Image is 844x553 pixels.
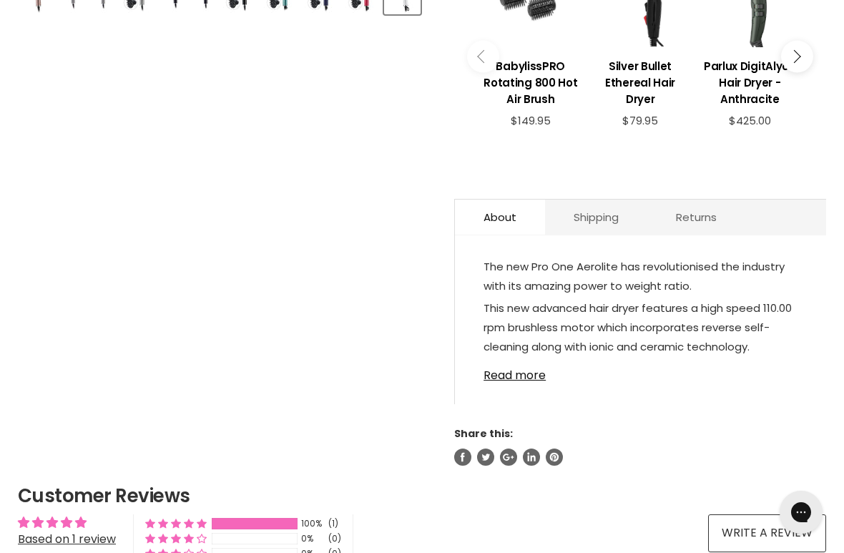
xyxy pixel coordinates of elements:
[708,514,826,552] a: Write a review
[622,113,658,128] span: $79.95
[483,58,578,107] h3: BabylissPRO Rotating 800 Hot Air Brush
[18,483,826,509] h2: Customer Reviews
[484,361,798,382] a: Read more
[484,257,798,298] p: The new Pro One Aerolite has revolutionised the industry with its amazing power to weight ratio.
[301,518,324,530] div: 100%
[702,58,798,107] h3: Parlux DigitAlyon Hair Dryer - Anthracite
[647,200,745,235] a: Returns
[483,47,578,114] a: View product:BabylissPRO Rotating 800 Hot Air Brush
[729,113,771,128] span: $425.00
[18,531,116,547] a: Based on 1 review
[592,47,687,114] a: View product:Silver Bullet Ethereal Hair Dryer
[455,200,545,235] a: About
[145,518,207,530] div: 100% (1) reviews with 5 star rating
[702,47,798,114] a: View product:Parlux DigitAlyon Hair Dryer - Anthracite
[328,518,338,530] div: (1)
[545,200,647,235] a: Shipping
[484,359,798,401] p: Pro One Aerolite includes: 2 x Nozzles (regular & wide) and a bonus diffuser.
[772,486,830,539] iframe: Gorgias live chat messenger
[592,58,687,107] h3: Silver Bullet Ethereal Hair Dryer
[454,427,826,466] aside: Share this:
[511,113,551,128] span: $149.95
[484,298,798,359] p: This new advanced hair dryer features a high speed 110.00 rpm brushless motor which incorporates ...
[18,514,116,531] div: Average rating is 5.00 stars
[454,426,513,441] span: Share this:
